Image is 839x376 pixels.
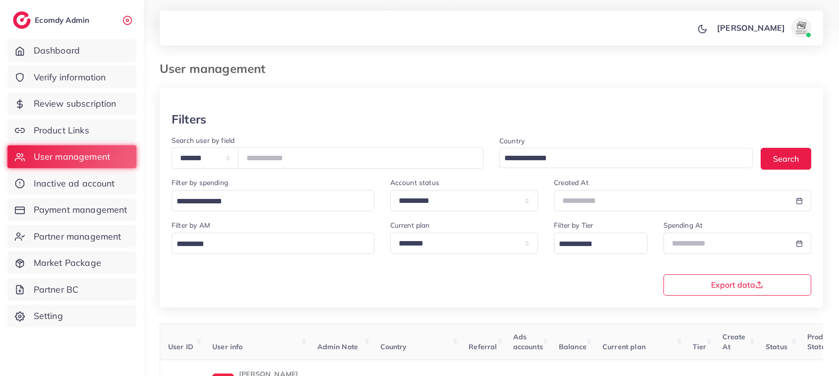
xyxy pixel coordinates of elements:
p: [PERSON_NAME] [717,22,785,34]
img: avatar [791,18,811,38]
label: Current plan [390,220,430,230]
span: User info [212,342,242,351]
a: Market Package [7,251,136,274]
span: Referral [469,342,497,351]
label: Account status [390,178,439,188]
label: Spending At [663,220,703,230]
span: Country [380,342,407,351]
a: Verify information [7,66,136,89]
span: Market Package [34,256,101,269]
span: Dashboard [34,44,80,57]
img: logo [13,11,31,29]
span: User management [34,150,110,163]
span: Export data [711,281,763,289]
label: Created At [554,178,589,188]
span: Payment management [34,203,127,216]
a: [PERSON_NAME]avatar [712,18,815,38]
span: Partner BC [34,283,79,296]
span: User ID [168,342,193,351]
span: Balance [559,342,587,351]
a: Product Links [7,119,136,142]
span: Partner management [34,230,121,243]
span: Current plan [602,342,646,351]
span: Verify information [34,71,106,84]
a: Dashboard [7,39,136,62]
a: User management [7,145,136,168]
a: Review subscription [7,92,136,115]
h3: Filters [172,112,206,126]
a: Payment management [7,198,136,221]
span: Status [766,342,787,351]
div: Search for option [172,190,374,211]
h2: Ecomdy Admin [35,15,92,25]
div: Search for option [499,148,753,168]
span: Product Status [807,332,834,351]
label: Filter by Tier [554,220,593,230]
span: Admin Note [317,342,359,351]
input: Search for option [501,151,740,166]
span: Setting [34,310,63,322]
label: Country [499,136,525,146]
input: Search for option [555,237,634,252]
a: Setting [7,305,136,327]
a: logoEcomdy Admin [13,11,92,29]
label: Search user by field [172,135,235,145]
a: Partner BC [7,278,136,301]
span: Inactive ad account [34,177,115,190]
span: Tier [693,342,707,351]
span: Product Links [34,124,89,137]
h3: User management [160,62,273,76]
input: Search for option [173,194,361,209]
span: Ads accounts [513,332,543,351]
label: Filter by spending [172,178,228,188]
span: Create At [722,332,746,351]
div: Search for option [554,233,647,254]
div: Search for option [172,233,374,254]
button: Search [761,148,811,169]
label: Filter by AM [172,220,210,230]
a: Partner management [7,225,136,248]
button: Export data [663,274,812,296]
a: Inactive ad account [7,172,136,195]
input: Search for option [173,237,361,252]
span: Review subscription [34,97,117,110]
